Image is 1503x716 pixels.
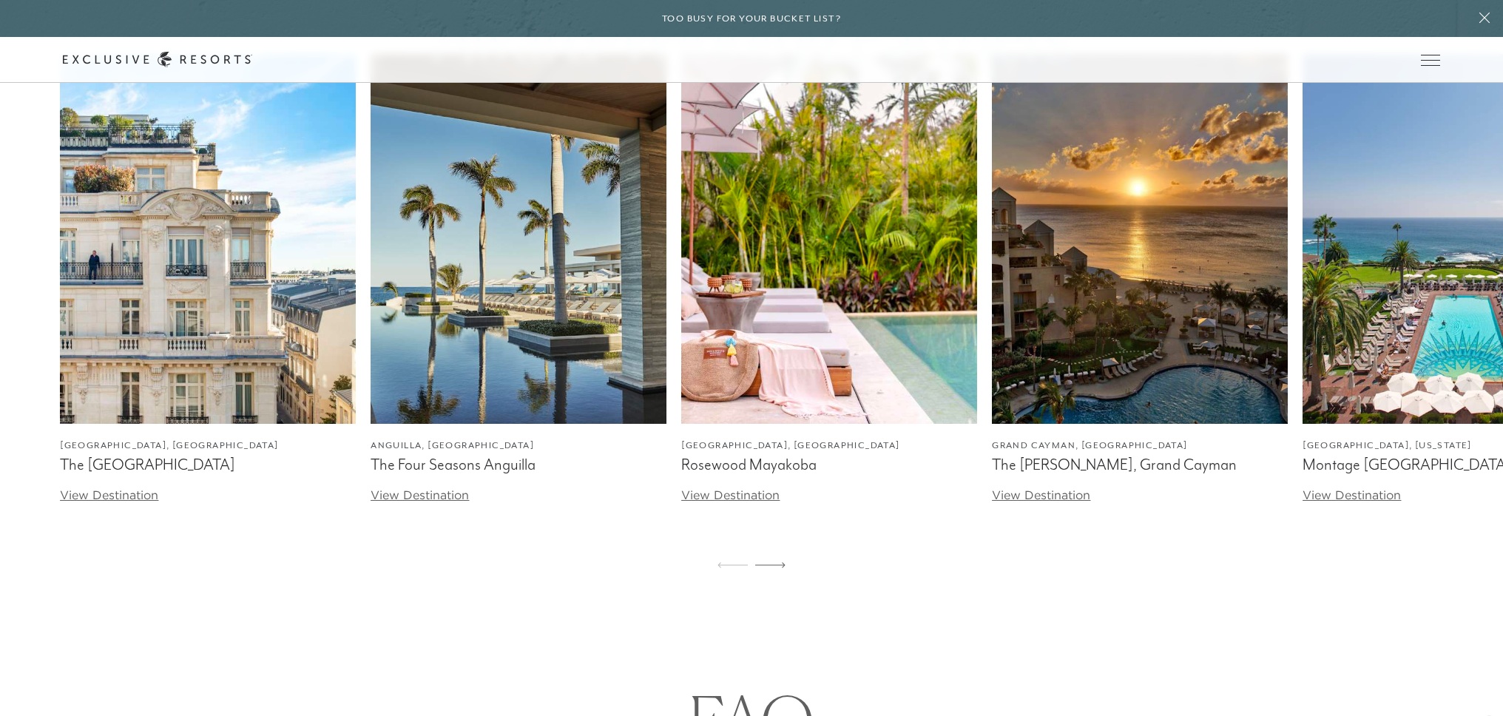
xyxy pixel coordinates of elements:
a: View Destination [681,487,780,502]
a: View Destination [60,487,158,502]
figcaption: The [PERSON_NAME], Grand Cayman [992,456,1288,474]
figcaption: The Four Seasons Anguilla [371,456,666,474]
h6: Too busy for your bucket list? [662,12,841,26]
figcaption: [GEOGRAPHIC_DATA], [GEOGRAPHIC_DATA] [60,439,356,453]
figcaption: [GEOGRAPHIC_DATA], [GEOGRAPHIC_DATA] [681,439,977,453]
a: Grand Cayman, [GEOGRAPHIC_DATA]The [PERSON_NAME], Grand CaymanView Destination [992,54,1288,504]
button: Open navigation [1421,55,1440,65]
figcaption: Rosewood Mayakoba [681,456,977,474]
figcaption: Anguilla, [GEOGRAPHIC_DATA] [371,439,666,453]
a: Anguilla, [GEOGRAPHIC_DATA]The Four Seasons AnguillaView Destination [371,54,666,504]
a: [GEOGRAPHIC_DATA], [GEOGRAPHIC_DATA]The [GEOGRAPHIC_DATA]View Destination [60,54,356,504]
a: View Destination [992,487,1090,502]
a: View Destination [371,487,469,502]
figcaption: The [GEOGRAPHIC_DATA] [60,456,356,474]
a: View Destination [1303,487,1401,502]
figcaption: Grand Cayman, [GEOGRAPHIC_DATA] [992,439,1288,453]
a: [GEOGRAPHIC_DATA], [GEOGRAPHIC_DATA]Rosewood MayakobaView Destination [681,54,977,504]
